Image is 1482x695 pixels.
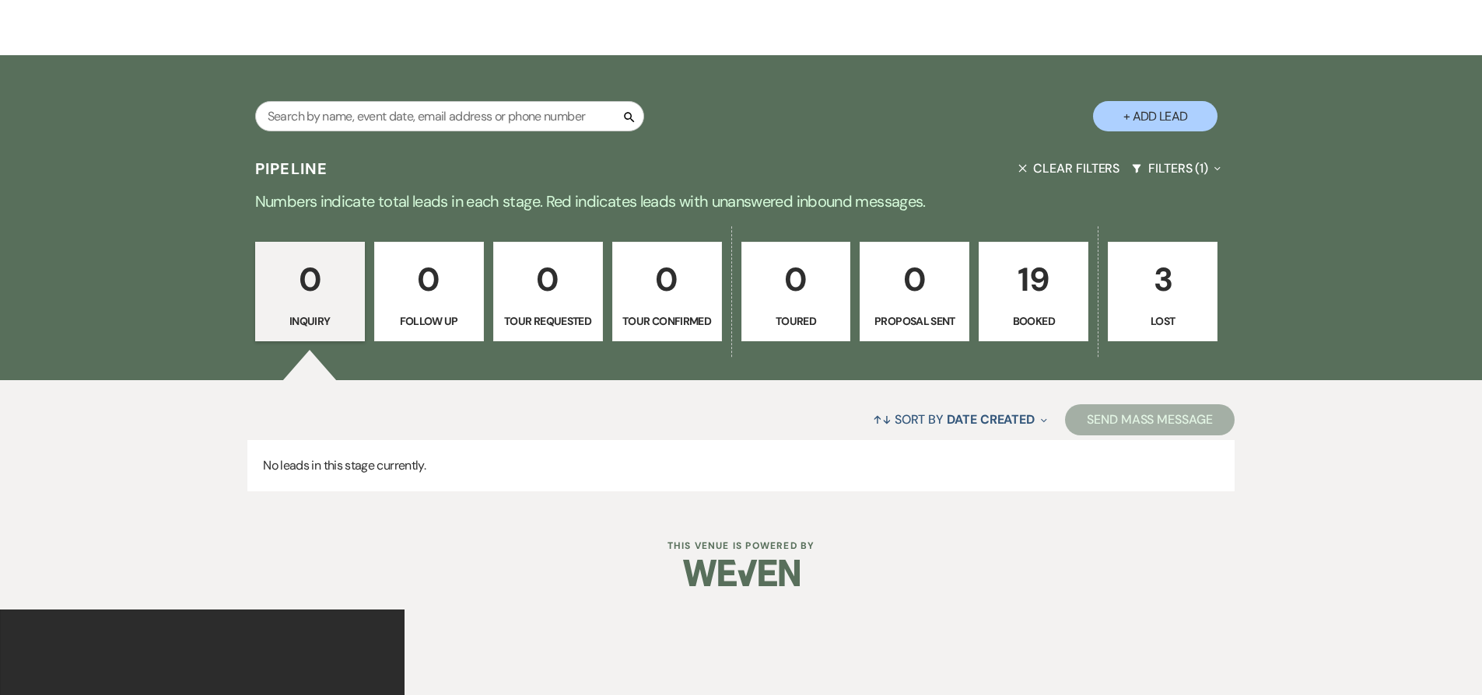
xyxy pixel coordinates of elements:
p: 0 [265,253,355,306]
a: 0Tour Confirmed [612,242,722,341]
p: Follow Up [384,313,474,330]
p: Lost [1118,313,1207,330]
p: Numbers indicate total leads in each stage. Red indicates leads with unanswered inbound messages. [181,189,1302,214]
a: 0Toured [741,242,851,341]
a: 19Booked [979,242,1088,341]
p: 0 [752,253,841,306]
button: Filters (1) [1126,148,1227,189]
button: + Add Lead [1093,101,1217,131]
h3: Pipeline [255,158,328,180]
span: Date Created [947,411,1035,428]
p: 19 [989,253,1078,306]
p: 0 [622,253,712,306]
p: Tour Confirmed [622,313,712,330]
p: Proposal Sent [870,313,959,330]
p: 0 [384,253,474,306]
a: 3Lost [1108,242,1217,341]
button: Clear Filters [1012,148,1126,189]
p: Toured [752,313,841,330]
span: ↑↓ [873,411,892,428]
a: 0Follow Up [374,242,484,341]
p: 0 [870,253,959,306]
a: 0Inquiry [255,242,365,341]
input: Search by name, event date, email address or phone number [255,101,644,131]
img: Weven Logo [683,546,800,600]
a: 0Proposal Sent [860,242,969,341]
button: Sort By Date Created [867,399,1053,440]
p: No leads in this stage currently. [247,440,1235,491]
p: Tour Requested [503,313,593,330]
p: 3 [1118,253,1207,306]
a: 0Tour Requested [493,242,603,341]
p: Inquiry [265,313,355,330]
button: Send Mass Message [1065,404,1235,435]
p: Booked [989,313,1078,330]
p: 0 [503,253,593,306]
